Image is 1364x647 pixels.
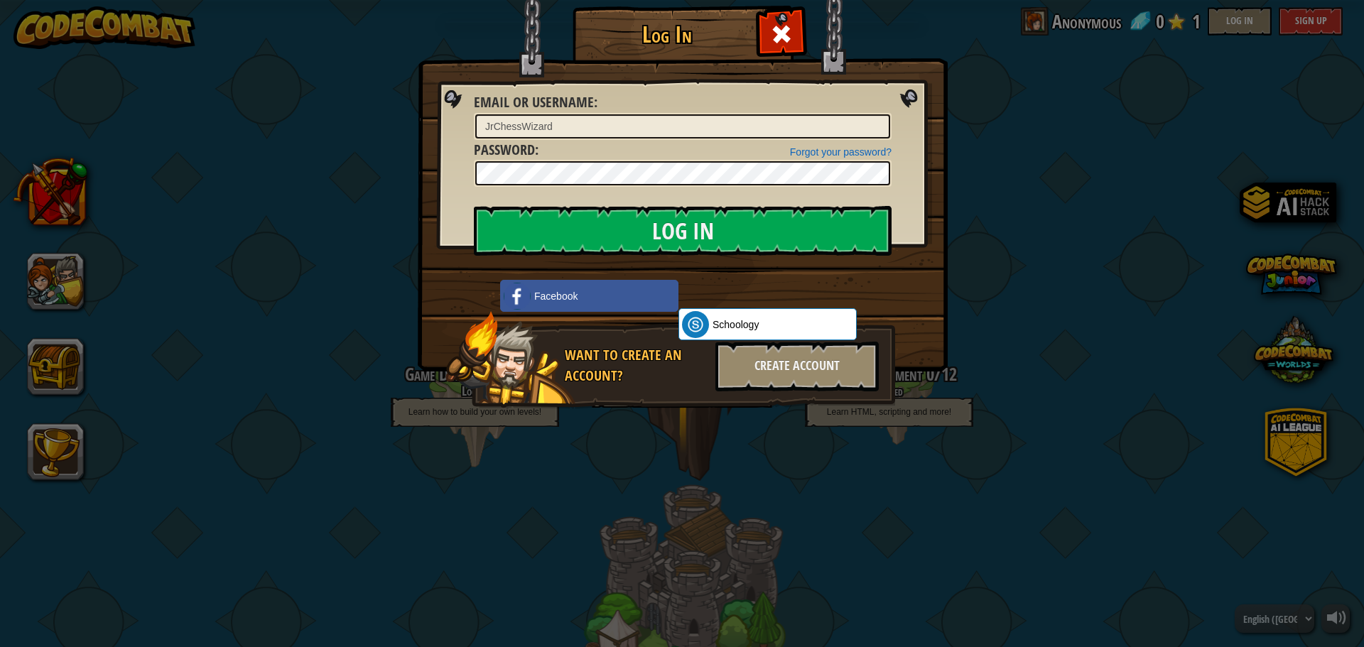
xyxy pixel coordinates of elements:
[474,140,535,159] span: Password
[504,283,531,310] img: facebook_small.png
[565,345,707,386] div: Want to create an account?
[534,289,578,303] span: Facebook
[713,317,759,332] span: Schoology
[474,206,892,256] input: Log In
[671,278,816,310] iframe: Sign in with Google Button
[576,22,757,47] h1: Log In
[682,311,709,338] img: schoology.png
[474,92,594,112] span: Email or Username
[715,342,879,391] div: Create Account
[474,140,538,161] label: :
[790,146,892,158] a: Forgot your password?
[474,92,597,113] label: :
